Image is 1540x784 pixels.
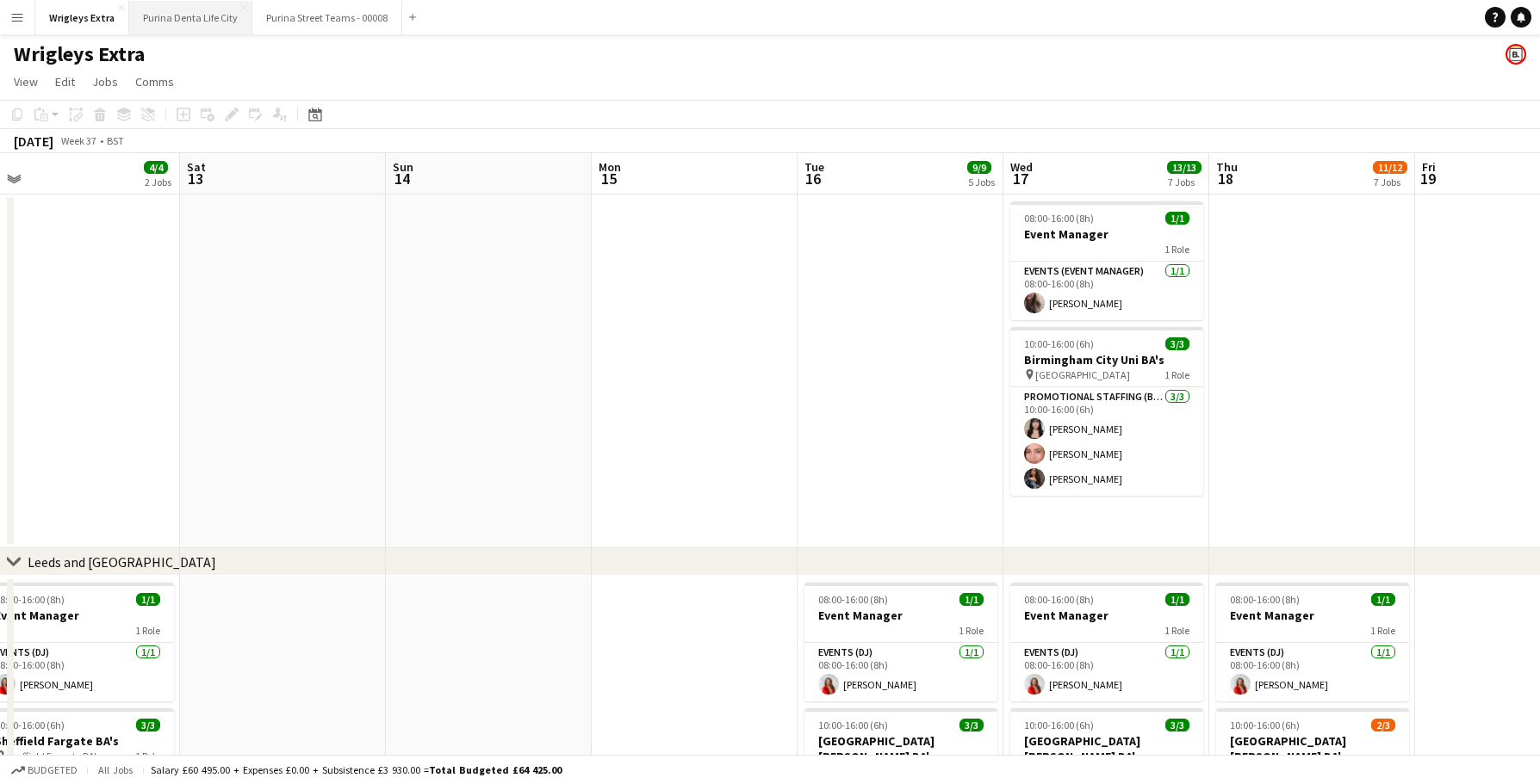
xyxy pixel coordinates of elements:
[804,583,997,701] app-job-card: 08:00-16:00 (8h)1/1Event Manager1 RoleEvents (DJ)1/108:00-16:00 (8h)[PERSON_NAME]
[48,71,82,93] a: Edit
[1010,733,1203,764] h3: [GEOGRAPHIC_DATA][PERSON_NAME] BA's
[9,761,80,780] button: Budgeted
[393,159,413,175] span: Sun
[1024,337,1094,350] span: 10:00-16:00 (6h)
[1167,161,1202,174] span: 13/13
[1168,176,1201,188] div: 7 Jobs
[1164,368,1189,381] span: 1 Role
[144,161,168,174] span: 4/4
[596,169,621,188] span: 15
[1010,327,1203,496] app-job-card: 10:00-16:00 (6h)3/3Birmingham City Uni BA's [GEOGRAPHIC_DATA]1 RolePromotional Staffing (Brand Am...
[1164,243,1189,256] span: 1 Role
[1371,719,1395,732] span: 2/3
[1230,719,1300,732] span: 10:00-16:00 (6h)
[1506,44,1526,65] app-user-avatar: Bounce Activations Ltd
[1024,593,1094,606] span: 08:00-16:00 (8h)
[187,159,206,175] span: Sat
[1010,226,1203,242] h3: Event Manager
[1422,159,1436,175] span: Fri
[1010,201,1203,320] app-job-card: 08:00-16:00 (8h)1/1Event Manager1 RoleEvents (Event Manager)1/108:00-16:00 (8h)[PERSON_NAME]
[967,161,991,174] span: 9/9
[135,624,160,637] span: 1 Role
[35,1,129,34] button: Wrigleys Extra
[818,719,888,732] span: 10:00-16:00 (6h)
[14,74,38,90] span: View
[1165,212,1189,225] span: 1/1
[14,41,145,67] h1: Wrigleys Extra
[129,1,252,34] button: Purina Denta Life City
[151,763,562,776] div: Salary £60 495.00 + Expenses £0.00 + Subsistence £3 930.00 =
[184,169,206,188] span: 13
[429,763,562,776] span: Total Budgeted £64 425.00
[1216,159,1238,175] span: Thu
[107,134,124,147] div: BST
[135,74,174,90] span: Comms
[128,71,181,93] a: Comms
[804,643,997,701] app-card-role: Events (DJ)1/108:00-16:00 (8h)[PERSON_NAME]
[7,71,45,93] a: View
[1010,352,1203,367] h3: Birmingham City Uni BA's
[959,624,984,637] span: 1 Role
[804,608,997,623] h3: Event Manager
[1010,159,1033,175] span: Wed
[1165,337,1189,350] span: 3/3
[804,733,997,764] h3: [GEOGRAPHIC_DATA][PERSON_NAME] BA's
[1024,719,1094,732] span: 10:00-16:00 (6h)
[959,593,984,606] span: 1/1
[1214,169,1238,188] span: 18
[136,593,160,606] span: 1/1
[818,593,888,606] span: 08:00-16:00 (8h)
[28,764,78,776] span: Budgeted
[1165,719,1189,732] span: 3/3
[92,74,118,90] span: Jobs
[1230,593,1300,606] span: 08:00-16:00 (8h)
[57,134,100,147] span: Week 37
[1165,593,1189,606] span: 1/1
[252,1,402,34] button: Purina Street Teams - 00008
[1010,387,1203,496] app-card-role: Promotional Staffing (Brand Ambassadors)3/310:00-16:00 (6h)[PERSON_NAME][PERSON_NAME][PERSON_NAME]
[95,763,136,776] span: All jobs
[55,74,75,90] span: Edit
[802,169,824,188] span: 16
[1216,733,1409,764] h3: [GEOGRAPHIC_DATA][PERSON_NAME] BA's
[145,176,171,188] div: 2 Jobs
[1216,583,1409,701] app-job-card: 08:00-16:00 (8h)1/1Event Manager1 RoleEvents (DJ)1/108:00-16:00 (8h)[PERSON_NAME]
[136,719,160,732] span: 3/3
[1419,169,1436,188] span: 19
[135,750,160,762] span: 1 Role
[1164,624,1189,637] span: 1 Role
[1035,368,1130,381] span: [GEOGRAPHIC_DATA]
[1010,262,1203,320] app-card-role: Events (Event Manager)1/108:00-16:00 (8h)[PERSON_NAME]
[1216,608,1409,623] h3: Event Manager
[804,159,824,175] span: Tue
[85,71,125,93] a: Jobs
[1010,583,1203,701] app-job-card: 08:00-16:00 (8h)1/1Event Manager1 RoleEvents (DJ)1/108:00-16:00 (8h)[PERSON_NAME]
[1373,161,1407,174] span: 11/12
[14,133,53,150] div: [DATE]
[1024,212,1094,225] span: 08:00-16:00 (8h)
[599,159,621,175] span: Mon
[6,750,101,762] span: Sheffield Fargate BA's
[968,176,995,188] div: 5 Jobs
[1370,624,1395,637] span: 1 Role
[1371,593,1395,606] span: 1/1
[1010,643,1203,701] app-card-role: Events (DJ)1/108:00-16:00 (8h)[PERSON_NAME]
[1010,608,1203,623] h3: Event Manager
[28,553,216,571] div: Leeds and [GEOGRAPHIC_DATA]
[1008,169,1033,188] span: 17
[1374,176,1406,188] div: 7 Jobs
[959,719,984,732] span: 3/3
[1216,643,1409,701] app-card-role: Events (DJ)1/108:00-16:00 (8h)[PERSON_NAME]
[390,169,413,188] span: 14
